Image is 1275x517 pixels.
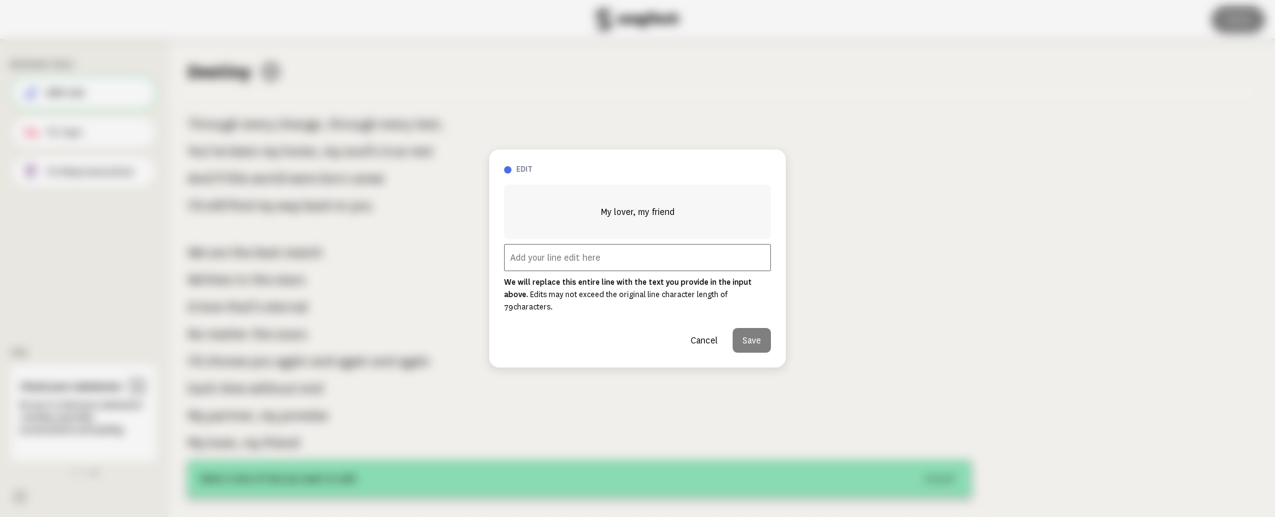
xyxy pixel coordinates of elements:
[516,164,771,175] h3: edit
[681,328,728,353] button: Cancel
[504,278,752,299] strong: We will replace this entire line with the text you provide in the input above.
[504,290,728,311] span: Edits may not exceed the original line character length of 79 characters.
[733,328,771,353] button: Save
[600,204,675,219] span: My lover, my friend
[504,244,771,271] input: Add your line edit here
